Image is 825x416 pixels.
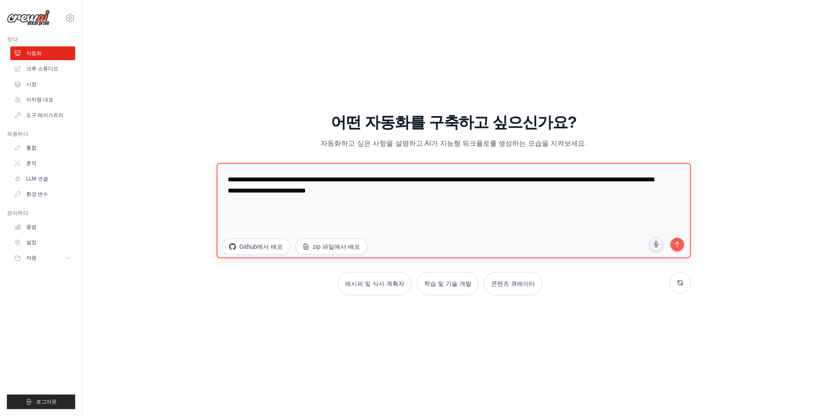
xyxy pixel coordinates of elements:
[7,395,75,409] button: 로그아웃
[26,97,53,103] font: 자치령 대표
[491,280,535,287] font: 콘텐츠 큐레이터
[331,113,576,131] font: 어떤 자동화를 구축하고 싶으신가요?
[417,272,479,295] button: 학습 및 기술 개발
[7,10,50,26] img: 심벌 마크
[7,210,28,216] font: 관리하다
[26,66,58,72] font: 크루 스튜디오
[338,272,412,295] button: 레시피 및 식사 계획자
[782,375,825,416] div: 대화하다
[10,236,75,249] a: 설정
[424,280,471,287] font: 학습 및 기술 개발
[10,251,75,265] button: 자원
[26,160,37,166] font: 흔적
[239,243,283,250] font: Github에서 배포
[10,62,75,76] a: 크루 스튜디오
[7,131,28,137] font: 작동하다
[10,187,75,201] a: 환경 변수
[295,239,367,255] button: zip 파일에서 배포
[26,112,64,118] font: 도구 레지스트리
[7,37,18,43] font: 짓다
[10,77,75,91] a: 시장
[10,172,75,186] a: LLM 연결
[345,280,404,287] font: 레시피 및 식사 계획자
[313,243,360,250] font: zip 파일에서 배포
[26,224,37,230] font: 용법
[26,81,37,87] font: 시장
[484,272,542,295] button: 콘텐츠 큐레이터
[222,239,290,255] button: Github에서 배포
[26,50,42,56] font: 자동화
[10,93,75,107] a: 자치령 대표
[26,239,37,245] font: 설정
[321,140,587,147] font: 자동화하고 싶은 사항을 설명하고 AI가 지능형 워크플로를 생성하는 모습을 지켜보세요.
[26,145,37,151] font: 통합
[10,156,75,170] a: 흔적
[26,255,37,261] font: 자원
[10,141,75,155] a: 통합
[36,399,57,405] font: 로그아웃
[26,176,48,182] font: LLM 연결
[26,191,48,197] font: 환경 변수
[10,46,75,60] a: 자동화
[10,220,75,234] a: 용법
[782,375,825,416] iframe: 채팅 위젯
[10,108,75,122] a: 도구 레지스트리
